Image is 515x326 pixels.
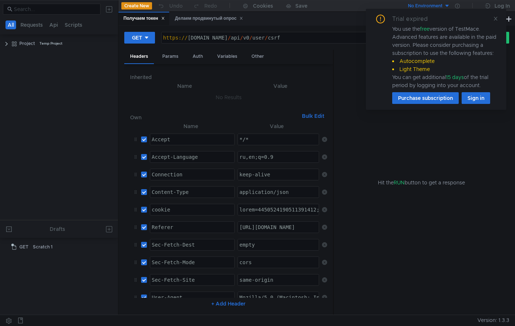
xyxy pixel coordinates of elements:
button: + Add Header [208,299,249,308]
span: free [420,26,429,32]
div: Project [19,38,35,49]
div: Cookies [253,1,273,10]
button: Redo [188,0,222,11]
button: Bulk Edit [299,112,327,120]
nz-embed-empty: No Results [216,94,242,101]
span: Hit the button to get a response [378,179,465,187]
div: Делаем продвинутый опрос [175,15,243,22]
div: Log In [495,1,510,10]
th: Name [136,82,233,90]
span: RUN [394,179,405,186]
button: Sign in [462,92,490,104]
div: You use the version of TestMace. Advanced features are available in the paid version. Please cons... [392,25,497,89]
button: Scripts [63,20,84,29]
button: GET [124,32,155,44]
li: Autocomplete [392,57,497,65]
div: Drafts [50,225,65,233]
input: Search... [14,5,96,13]
div: Temp Project [39,38,63,49]
div: Undo [169,1,183,10]
div: No Environment [408,3,443,10]
div: Other [246,50,270,63]
div: You can get additional of the trial period by logging into your account. [392,73,497,89]
th: Value [235,122,319,131]
span: Version: 1.3.3 [477,315,509,326]
li: Light Theme [392,65,497,73]
h6: Inherited [130,73,327,82]
span: 15 days [446,74,464,80]
button: Api [47,20,60,29]
button: Undo [152,0,188,11]
button: Purchase subscription [392,92,459,104]
button: Requests [18,20,45,29]
button: All [5,20,16,29]
th: Value [233,82,327,90]
div: Save [295,3,307,8]
div: Params [156,50,184,63]
div: Получаем токен [124,15,165,22]
div: Variables [211,50,243,63]
div: Auth [187,50,209,63]
button: Create New [121,2,152,10]
div: Trial expired [392,15,436,23]
th: Name [147,122,235,131]
h6: Own [130,113,299,122]
span: GET [19,241,29,252]
div: Redo [204,1,217,10]
div: GET [132,34,142,42]
div: Scratch 1 [33,241,53,252]
div: Headers [124,50,154,64]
